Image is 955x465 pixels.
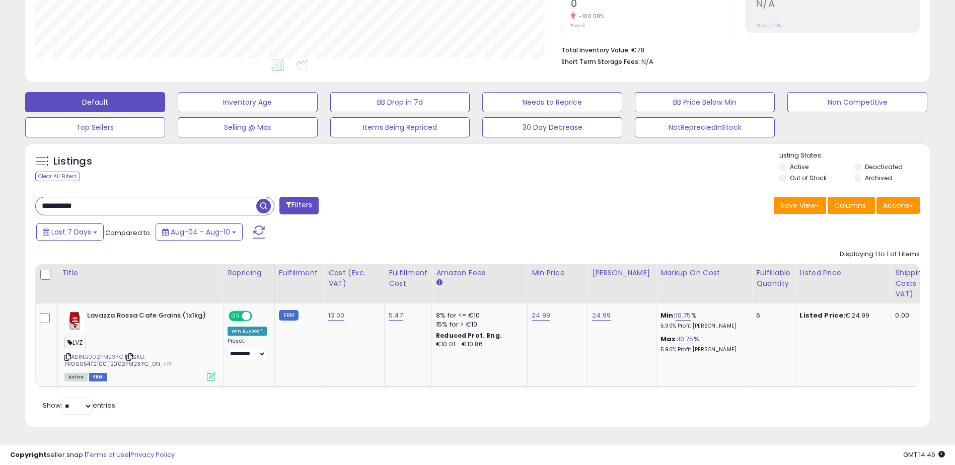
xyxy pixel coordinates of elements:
[156,223,243,241] button: Aug-04 - Aug-10
[436,278,442,287] small: Amazon Fees.
[790,163,809,171] label: Active
[660,268,748,278] div: Markup on Cost
[571,23,585,29] small: Prev: 3
[178,117,318,137] button: Selling @ Max
[436,320,520,329] div: 15% for > €10
[64,311,85,331] img: 4188BrhGU8L._SL40_.jpg
[389,268,427,289] div: Fulfillment Cost
[678,334,694,344] a: 10.75
[389,311,403,321] a: 5.47
[865,163,903,171] label: Deactivated
[482,92,622,112] button: Needs to Reprice
[660,346,744,353] p: 5.90% Profit [PERSON_NAME]
[561,43,912,55] li: €78
[895,268,947,299] div: Shipping Costs (Exc. VAT)
[903,450,945,459] span: 2025-08-18 14:46 GMT
[660,334,678,344] b: Max:
[865,174,892,182] label: Archived
[482,117,622,137] button: 30 Day Decrease
[660,335,744,353] div: %
[36,223,104,241] button: Last 7 Days
[328,311,344,321] a: 13.00
[660,311,676,320] b: Min:
[436,331,502,340] b: Reduced Prof. Rng.
[756,311,787,320] div: 6
[279,310,299,321] small: FBM
[532,311,550,321] a: 24.99
[25,92,165,112] button: Default
[635,117,775,137] button: NotRepreciedInStock
[774,197,826,214] button: Save View
[251,312,267,321] span: OFF
[799,268,887,278] div: Listed Price
[89,373,107,381] span: FBM
[130,450,175,459] a: Privacy Policy
[10,450,175,460] div: seller snap | |
[64,353,173,368] span: | SKU: PR0005472100_B002PM23YC_0N_FPF
[171,227,230,237] span: Aug-04 - Aug-10
[230,312,242,321] span: ON
[876,197,920,214] button: Actions
[641,57,653,66] span: N/A
[85,353,123,361] a: B002PM23YC
[676,311,691,321] a: 10.75
[561,57,640,66] b: Short Term Storage Fees:
[279,197,319,214] button: Filters
[787,92,927,112] button: Non Competitive
[86,450,129,459] a: Terms of Use
[228,338,267,360] div: Preset:
[178,92,318,112] button: Inventory Age
[840,250,920,259] div: Displaying 1 to 1 of 1 items
[436,340,520,349] div: €10.01 - €10.86
[64,337,86,348] span: LVZ
[592,268,652,278] div: [PERSON_NAME]
[834,200,866,210] span: Columns
[436,268,523,278] div: Amazon Fees
[53,154,92,169] h5: Listings
[330,92,470,112] button: BB Drop in 7d
[436,311,520,320] div: 8% for <= €10
[575,13,604,20] small: -100.00%
[756,23,781,29] small: Prev: 10.77%
[660,311,744,330] div: %
[561,46,630,54] b: Total Inventory Value:
[64,373,88,381] span: All listings currently available for purchase on Amazon
[828,197,875,214] button: Columns
[660,323,744,330] p: 5.90% Profit [PERSON_NAME]
[756,268,791,289] div: Fulfillable Quantity
[10,450,47,459] strong: Copyright
[328,268,380,289] div: Cost (Exc. VAT)
[799,311,845,320] b: Listed Price:
[330,117,470,137] button: Items Being Repriced
[43,401,115,410] span: Show: entries
[35,172,80,181] div: Clear All Filters
[228,327,267,336] div: Win BuyBox *
[895,311,943,320] div: 0.00
[64,311,215,380] div: ASIN:
[635,92,775,112] button: BB Price Below Min
[779,151,930,161] p: Listing States:
[656,264,752,303] th: The percentage added to the cost of goods (COGS) that forms the calculator for Min & Max prices.
[532,268,583,278] div: Min Price
[228,268,270,278] div: Repricing
[592,311,611,321] a: 24.99
[799,311,883,320] div: €24.99
[87,311,209,323] b: Lavazza Rossa Cafe Grains (1x1kg)
[790,174,827,182] label: Out of Stock
[51,227,91,237] span: Last 7 Days
[279,268,320,278] div: Fulfillment
[62,268,219,278] div: Title
[25,117,165,137] button: Top Sellers
[105,228,152,238] span: Compared to:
